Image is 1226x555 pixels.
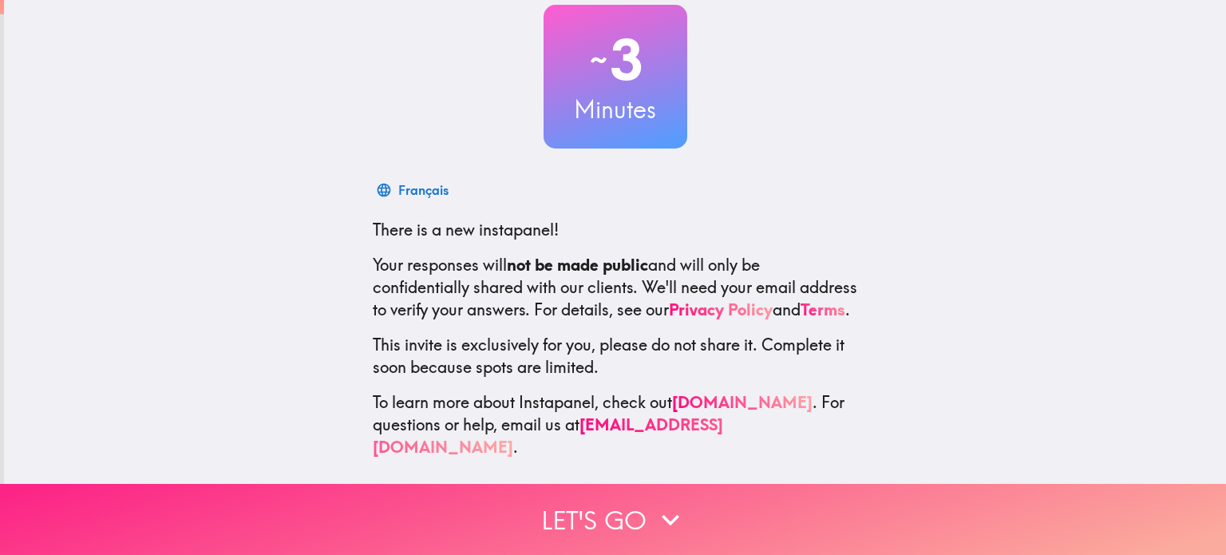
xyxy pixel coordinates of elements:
div: Français [398,179,449,201]
a: Privacy Policy [669,299,773,319]
a: Terms [801,299,845,319]
span: There is a new instapanel! [373,220,559,240]
a: [EMAIL_ADDRESS][DOMAIN_NAME] [373,414,723,457]
a: [DOMAIN_NAME] [672,392,813,412]
button: Français [373,174,455,206]
h3: Minutes [544,93,687,126]
span: ~ [587,36,610,84]
p: To learn more about Instapanel, check out . For questions or help, email us at . [373,391,858,458]
p: This invite is exclusively for you, please do not share it. Complete it soon because spots are li... [373,334,858,379]
p: Your responses will and will only be confidentially shared with our clients. We'll need your emai... [373,254,858,321]
b: not be made public [507,255,648,275]
h2: 3 [544,27,687,93]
